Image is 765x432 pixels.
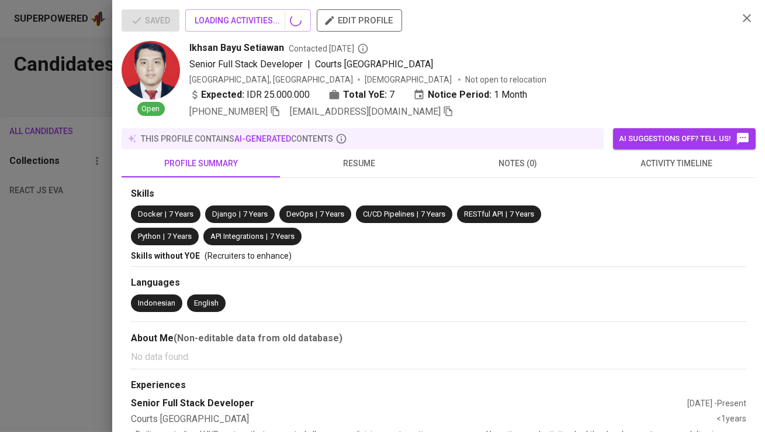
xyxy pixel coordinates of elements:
span: Senior Full Stack Developer [189,59,303,70]
span: Skills without YOE [131,251,200,260]
p: this profile contains contents [141,133,333,145]
span: notes (0) [446,156,590,171]
span: Ikhsan Bayu Setiawan [189,41,284,55]
div: IDR 25.000.000 [189,88,310,102]
span: | [506,209,507,220]
button: edit profile [317,9,402,32]
span: Docker [138,210,162,218]
a: edit profile [317,15,402,25]
span: API Integrations [210,232,264,241]
span: 7 Years [243,210,268,218]
span: | [266,231,268,242]
button: LOADING ACTIVITIES... [185,9,311,32]
span: LOADING ACTIVITIES... [195,13,302,28]
span: | [163,231,165,242]
span: CI/CD Pipelines [363,210,414,218]
img: 0361ccb4d7ed9d6a80e65e1a1a0fbf21.jpg [122,41,180,100]
span: DevOps [286,210,313,218]
div: Experiences [131,379,746,392]
span: (Recruiters to enhance) [205,251,292,260]
p: Not open to relocation [465,74,546,85]
div: English [194,298,219,309]
span: Django [212,210,237,218]
span: 7 Years [167,232,192,241]
span: [DEMOGRAPHIC_DATA] [365,74,454,85]
span: AI-generated [234,134,291,143]
b: (Non-editable data from old database) [174,332,342,344]
span: 7 Years [421,210,445,218]
span: 7 [389,88,394,102]
span: | [307,57,310,71]
span: [PHONE_NUMBER] [189,106,268,117]
b: Total YoE: [343,88,387,102]
div: Languages [131,276,746,290]
span: | [239,209,241,220]
div: Senior Full Stack Developer [131,397,687,410]
span: Open [137,104,165,115]
span: 7 Years [169,210,193,218]
div: [DATE] - Present [687,397,746,409]
span: 7 Years [510,210,534,218]
span: profile summary [129,156,273,171]
button: AI suggestions off? Tell us! [613,128,756,149]
span: | [165,209,167,220]
b: Notice Period: [428,88,491,102]
div: <1 years [716,413,746,426]
span: | [316,209,317,220]
div: About Me [131,331,746,345]
span: edit profile [326,13,393,28]
p: No data found. [131,350,746,364]
svg: By Batam recruiter [357,43,369,54]
span: [EMAIL_ADDRESS][DOMAIN_NAME] [290,106,441,117]
span: 7 Years [270,232,295,241]
span: resume [287,156,431,171]
span: Courts [GEOGRAPHIC_DATA] [315,59,433,70]
div: [GEOGRAPHIC_DATA], [GEOGRAPHIC_DATA] [189,74,353,85]
span: activity timeline [604,156,749,171]
b: Expected: [201,88,244,102]
span: Contacted [DATE] [289,43,369,54]
span: RESTful API [464,210,503,218]
div: Skills [131,187,746,201]
span: | [417,209,418,220]
div: 1 Month [413,88,527,102]
span: 7 Years [320,210,344,218]
span: AI suggestions off? Tell us! [619,132,750,146]
span: Python [138,232,161,241]
div: Courts [GEOGRAPHIC_DATA] [131,413,716,426]
div: Indonesian [138,298,175,309]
